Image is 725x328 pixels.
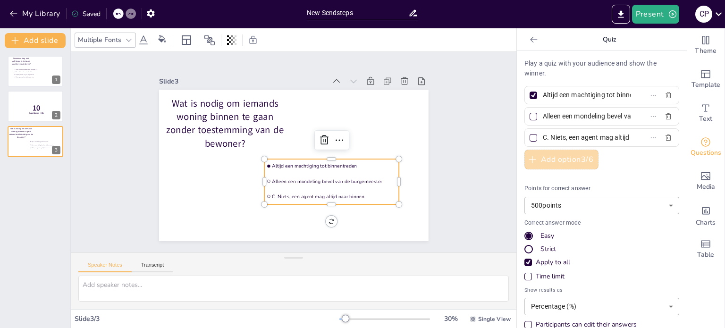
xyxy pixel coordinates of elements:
[52,111,60,119] div: 2
[9,57,34,66] p: Wanneer mag een politieagent iemands identiteit controleren?
[543,109,631,123] input: Option 2
[687,164,725,198] div: Add images, graphics, shapes or video
[9,127,34,138] p: Wat is nodig om iemands woning binnen te gaan zonder toestemming van de bewoner?
[695,46,717,56] span: Theme
[29,111,44,114] span: Countdown - title
[71,9,101,18] div: Saved
[31,141,57,143] span: Altijd een machtiging tot binnentreden
[695,5,712,24] button: C P
[8,56,63,87] div: 1
[691,80,720,90] span: Template
[524,231,679,241] div: Easy
[8,91,63,122] div: 2
[543,88,631,102] input: Option 1
[695,6,712,23] div: C P
[478,315,511,323] span: Single View
[16,71,42,73] span: Alleen als iemand er verdacht uitziet
[439,314,462,323] div: 30 %
[691,148,721,158] span: Questions
[524,59,679,78] p: Play a quiz with your audience and show the winner.
[16,69,42,70] span: Alleen bij een vermoeden van een strafbaar feit
[33,103,40,113] span: 10
[8,126,63,157] div: 3
[699,114,712,124] span: Text
[541,28,677,51] p: Quiz
[612,5,630,24] button: Export to PowerPoint
[159,77,327,86] div: Slide 3
[687,198,725,232] div: Add charts and graphs
[524,272,679,281] div: Time limit
[687,28,725,62] div: Change the overall theme
[307,6,408,20] input: Insert title
[272,163,397,169] span: Altijd een machtiging tot binnentreden
[524,298,679,315] div: Percentage (%)
[5,33,66,48] button: Add slide
[524,219,679,227] p: Correct answer mode
[16,76,42,78] span: Alleen op verzoek van de burgemeester
[272,178,397,185] span: Alleen een mondeling bevel van de burgemeester
[52,146,60,154] div: 3
[31,144,57,145] span: Alleen een mondeling bevel van de burgemeester
[272,193,397,200] span: C. Niets, een agent mag altijd naar binnen
[75,314,339,323] div: Slide 3 / 3
[632,5,679,24] button: Present
[204,34,215,46] span: Position
[132,262,174,272] button: Transcript
[536,272,565,281] div: Time limit
[524,286,679,294] span: Show results as
[687,62,725,96] div: Add ready made slides
[16,74,42,76] span: Altijd, bij de uitvoering van de politietaak
[687,130,725,164] div: Get real-time input from your audience
[524,185,679,193] p: Points for correct answer
[687,232,725,266] div: Add a table
[696,218,716,228] span: Charts
[76,34,123,46] div: Multiple Fonts
[697,250,714,260] span: Table
[78,262,132,272] button: Speaker Notes
[52,76,60,84] div: 1
[166,97,284,150] p: Wat is nodig om iemands woning binnen te gaan zonder toestemming van de bewoner?
[543,131,631,144] input: Option 3
[524,150,599,169] button: Add option3/6
[31,147,57,149] span: C. Niets, een agent mag altijd naar binnen
[540,244,556,254] div: Strict
[524,244,679,254] div: Strict
[540,231,554,241] div: Easy
[697,182,715,192] span: Media
[7,6,64,21] button: My Library
[179,33,194,48] div: Layout
[536,258,570,267] div: Apply to all
[524,197,679,214] div: 500 points
[524,258,679,267] div: Apply to all
[687,96,725,130] div: Add text boxes
[155,35,169,45] div: Background color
